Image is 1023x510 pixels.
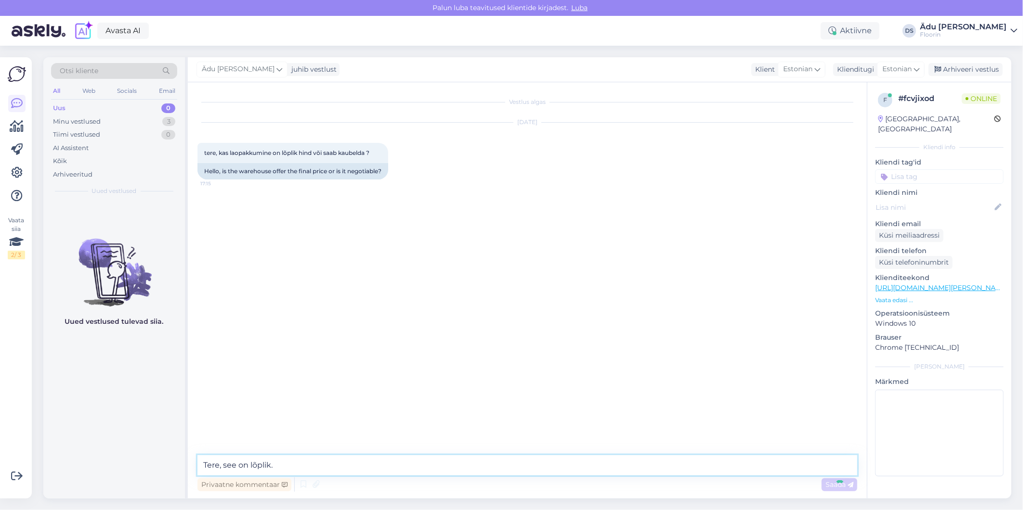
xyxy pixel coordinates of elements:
div: Küsi telefoninumbrit [875,256,953,269]
div: 2 / 3 [8,251,25,259]
div: Arhiveeritud [53,170,92,179]
div: Klient [751,64,775,75]
p: Kliendi telefon [875,246,1004,256]
p: Kliendi tag'id [875,157,1004,167]
p: Uued vestlused tulevad siia. [65,317,164,327]
div: Email [157,85,177,97]
p: Märkmed [875,377,1004,387]
input: Lisa tag [875,169,1004,184]
div: Aktiivne [821,22,879,39]
span: Online [962,93,1001,104]
p: Chrome [TECHNICAL_ID] [875,343,1004,353]
span: Uued vestlused [92,187,137,195]
div: [DATE] [197,118,857,127]
p: Kliendi nimi [875,188,1004,198]
span: Estonian [882,64,912,75]
div: Socials [115,85,139,97]
div: AI Assistent [53,143,89,153]
div: All [51,85,62,97]
div: [GEOGRAPHIC_DATA], [GEOGRAPHIC_DATA] [878,114,994,134]
div: Tiimi vestlused [53,130,100,140]
div: Kliendi info [875,143,1004,152]
img: explore-ai [73,21,93,41]
div: Ädu [PERSON_NAME] [920,23,1007,31]
div: Floorin [920,31,1007,38]
p: Kliendi email [875,219,1004,229]
div: Arhiveeri vestlus [929,63,1003,76]
div: Vestlus algas [197,98,857,106]
span: tere, kas laopakkumine on lõplik hind või saab kaubelda ? [204,149,369,156]
input: Lisa nimi [876,202,993,213]
div: Uus [53,103,66,113]
p: Brauser [875,332,1004,343]
span: f [883,96,887,103]
div: 3 [162,117,175,127]
a: Avasta AI [97,23,149,39]
p: Operatsioonisüsteem [875,308,1004,319]
div: Kõik [53,156,67,166]
span: 17:15 [200,180,236,187]
img: No chats [43,221,185,308]
div: Hello, is the warehouse offer the final price or is it negotiable? [197,163,388,179]
p: Windows 10 [875,319,1004,329]
div: Minu vestlused [53,117,101,127]
span: Luba [568,3,590,12]
div: 0 [161,130,175,140]
div: Vaata siia [8,216,25,259]
span: Estonian [783,64,813,75]
span: Otsi kliente [60,66,98,76]
img: Askly Logo [8,65,26,83]
span: Ädu [PERSON_NAME] [202,64,275,75]
div: 0 [161,103,175,113]
div: [PERSON_NAME] [875,362,1004,371]
div: Klienditugi [833,64,874,75]
div: DS [903,24,916,38]
div: Web [80,85,97,97]
a: [URL][DOMAIN_NAME][PERSON_NAME] [875,283,1008,292]
p: Vaata edasi ... [875,296,1004,305]
div: # fcvjixod [898,93,962,104]
div: Küsi meiliaadressi [875,229,944,242]
a: Ädu [PERSON_NAME]Floorin [920,23,1017,38]
div: juhib vestlust [288,64,337,75]
p: Klienditeekond [875,273,1004,283]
